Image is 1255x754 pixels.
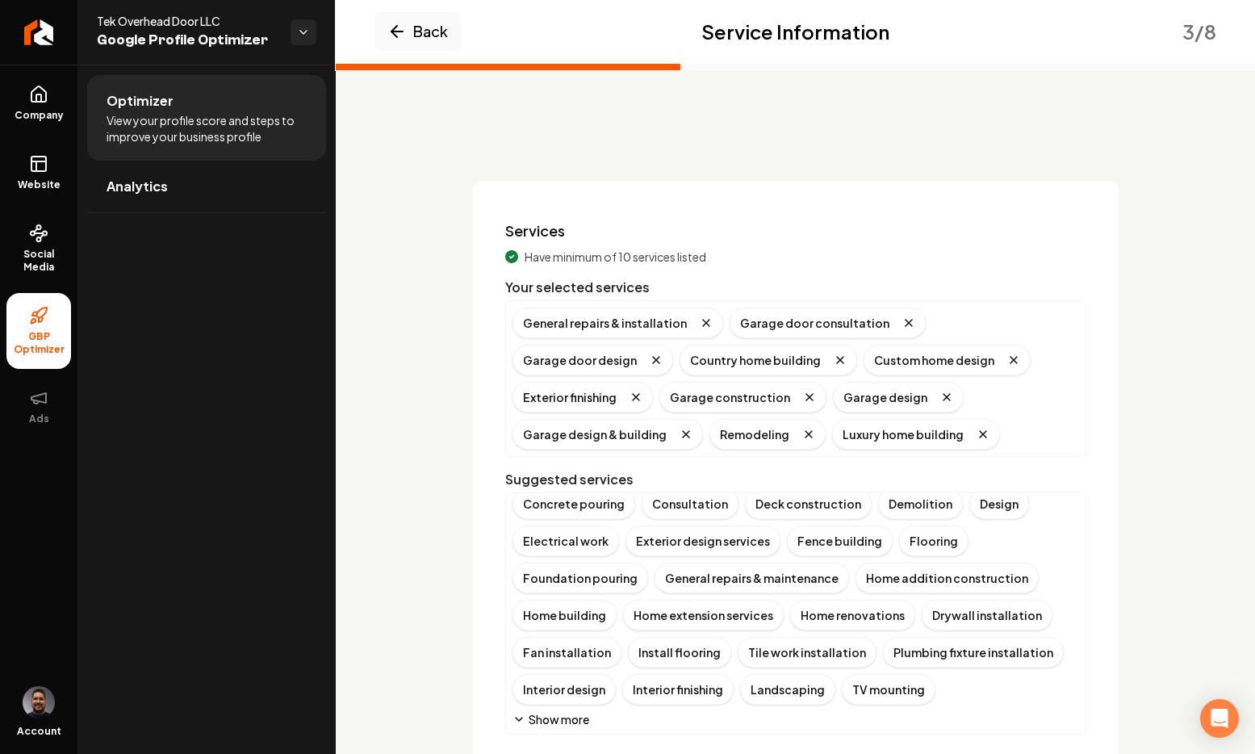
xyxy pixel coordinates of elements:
[628,637,731,668] div: Install flooring
[512,637,621,668] div: Fan installation
[1182,19,1216,44] div: 3 / 8
[17,725,61,738] span: Account
[107,91,174,111] span: Optimizer
[512,563,648,593] div: Foundation pouring
[512,382,653,413] div: Exterior finishing
[745,488,872,519] div: Deck construction
[740,674,835,705] div: Landscaping
[97,13,278,29] span: Tek Overhead Door LLC
[864,345,1031,375] div: Custom home design
[700,316,713,329] button: Remove badge
[107,112,307,145] span: View your profile score and steps to improve your business profile
[6,211,71,287] a: Social Media
[940,391,953,404] button: Remove badge
[97,29,278,52] span: Google Profile Optimizer
[8,109,70,122] span: Company
[977,428,989,441] button: Remove badge
[512,345,673,375] div: Garage door design
[6,248,71,274] span: Social Media
[709,419,826,450] div: Remodeling
[505,278,1086,297] div: Your selected services
[23,686,55,718] button: Open user button
[833,382,964,413] div: Garage design
[832,419,1000,450] div: Luxury home building
[787,526,893,556] div: Fence building
[24,19,54,45] img: Rebolt Logo
[622,674,734,705] div: Interior finishing
[738,637,876,668] div: Tile work installation
[512,526,619,556] div: Electrical work
[790,600,915,630] div: Home renovations
[855,563,1039,593] div: Home addition construction
[922,600,1052,630] div: Drywall installation
[512,488,635,519] div: Concrete pouring
[642,488,738,519] div: Consultation
[625,526,780,556] div: Exterior design services
[6,375,71,438] button: Ads
[23,413,56,425] span: Ads
[883,637,1064,668] div: Plumbing fixture installation
[6,330,71,356] span: GBP Optimizer
[505,470,1086,489] div: Suggested services
[680,345,857,375] div: Country home building
[802,428,815,441] button: Remove badge
[512,600,617,630] div: Home building
[87,161,326,212] a: Analytics
[11,178,67,191] span: Website
[655,563,849,593] div: General repairs & maintenance
[6,72,71,135] a: Company
[969,488,1029,519] div: Design
[701,19,889,44] h2: Service Information
[623,600,784,630] div: Home extension services
[834,354,847,367] button: Remove badge
[902,316,915,329] button: Remove badge
[23,686,55,718] img: Daniel Humberto Ortega Celis
[803,391,816,404] button: Remove badge
[1200,699,1239,738] div: Open Intercom Messenger
[512,674,616,705] div: Interior design
[505,221,565,240] label: Services
[730,308,926,338] div: Garage door consultation
[842,674,935,705] div: TV mounting
[512,711,589,727] button: Show more
[650,354,663,367] button: Remove badge
[512,419,703,450] div: Garage design & building
[374,12,461,51] button: Back
[6,141,71,204] a: Website
[878,488,963,519] div: Demolition
[630,391,642,404] button: Remove badge
[512,308,723,338] div: General repairs & installation
[1007,354,1020,367] button: Remove badge
[899,526,968,556] div: Flooring
[107,177,168,196] span: Analytics
[525,249,706,265] span: Have minimum of 10 services listed
[680,428,692,441] button: Remove badge
[659,382,826,413] div: Garage construction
